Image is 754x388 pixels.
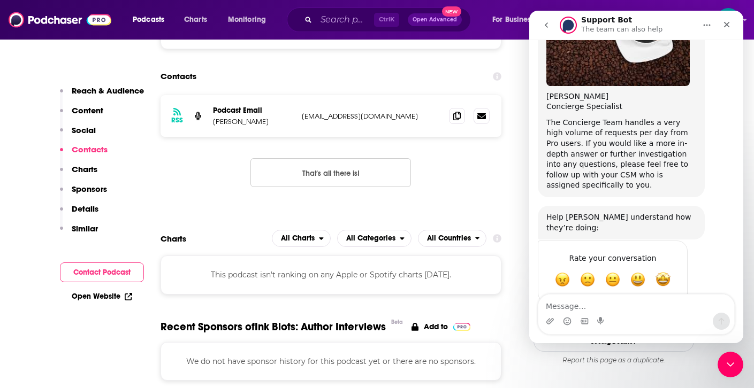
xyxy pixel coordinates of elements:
button: open menu [418,230,487,247]
p: Details [72,204,98,214]
button: open menu [272,230,331,247]
span: Recent Sponsors of Ink Blots: Author Interviews [161,320,386,333]
img: Podchaser - Follow, Share and Rate Podcasts [9,10,111,30]
span: All Charts [281,235,315,242]
span: Bad [51,261,66,276]
button: open menu [485,11,548,28]
div: Help [PERSON_NAME] understand how they’re doing: [17,201,167,222]
button: open menu [337,230,412,247]
p: Add to [424,322,448,331]
p: Sponsors [72,184,107,194]
span: All Categories [346,235,395,242]
h2: Charts [161,234,186,244]
span: Open Advanced [413,17,457,22]
span: OK [76,261,91,276]
button: Send a message… [184,302,201,319]
div: Beta [391,319,403,325]
p: Podcast Email [213,106,293,115]
span: Amazing [126,261,141,276]
button: open menu [220,11,280,28]
div: Support Bot says… [9,230,205,306]
button: Show profile menu [717,8,740,32]
button: open menu [125,11,178,28]
textarea: Message… [9,284,205,302]
img: Pro Logo [453,323,471,331]
button: Open AdvancedNew [408,13,462,26]
span: New [442,6,461,17]
div: Support Bot says… [9,195,205,230]
iframe: Intercom live chat [718,352,743,377]
a: Add to [412,320,471,333]
span: Charts [184,12,207,27]
button: Sponsors [60,184,107,204]
h2: Contacts [161,66,196,87]
button: Emoji picker [34,306,42,315]
button: Social [60,125,96,145]
div: Report this page as a duplicate. [534,356,694,364]
button: Charts [60,164,97,184]
p: We do not have sponsor history for this podcast yet or there are no sponsors. [174,355,489,367]
div: Help [PERSON_NAME] understand how they’re doing: [9,195,176,229]
span: All Countries [427,235,471,242]
p: [PERSON_NAME] [213,117,293,126]
h2: Countries [418,230,487,247]
iframe: Intercom live chat [529,11,743,343]
h2: Categories [337,230,412,247]
div: Concierge Specialist [17,91,167,102]
input: Search podcasts, credits, & more... [316,11,374,28]
div: The Concierge Team handles a very high volume of requests per day from Pro users. If you would li... [17,107,167,180]
span: Terrible [26,261,41,276]
button: Reach & Audience [60,86,144,105]
span: Logged in as lusodano [717,8,740,32]
button: Contact Podcast [60,262,144,282]
span: Great [101,261,116,276]
button: Gif picker [51,306,59,315]
h2: Platforms [272,230,331,247]
span: Monitoring [228,12,266,27]
button: Similar [60,223,98,243]
span: For Business [492,12,535,27]
div: [PERSON_NAME] [17,81,167,91]
button: Content [60,105,103,125]
h3: RSS [171,116,183,125]
p: Contacts [72,144,108,154]
button: Upload attachment [17,306,25,315]
button: Details [60,204,98,223]
div: Search podcasts, credits, & more... [297,7,481,32]
p: Similar [72,223,98,234]
p: [EMAIL_ADDRESS][DOMAIN_NAME] [302,112,441,121]
a: Open Website [72,292,132,301]
div: This podcast isn't ranking on any Apple or Spotify charts [DATE]. [161,255,502,294]
div: Rate your conversation [20,241,147,254]
button: Contacts [60,144,108,164]
span: Ctrl K [374,13,399,27]
p: Social [72,125,96,135]
button: Start recording [68,306,77,315]
p: Reach & Audience [72,86,144,96]
button: Nothing here. [250,158,411,187]
span: Podcasts [133,12,164,27]
a: Charts [177,11,214,28]
p: Content [72,105,103,115]
img: User Profile [717,8,740,32]
p: Charts [72,164,97,174]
